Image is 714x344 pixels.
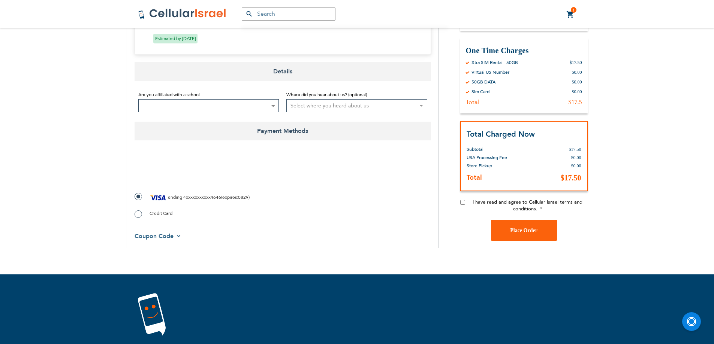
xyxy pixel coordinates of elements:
[571,155,581,160] span: $0.00
[572,7,575,13] span: 1
[135,62,431,81] span: Details
[467,173,482,182] strong: Total
[491,220,557,241] button: Place Order
[569,98,582,106] div: $17.5
[467,155,507,161] span: USA Processing Fee
[572,69,582,75] div: $0.00
[472,59,518,65] div: Xtra SIM Rental - 50GB
[467,163,492,169] span: Store Pickup
[153,34,198,43] span: Estimated by [DATE]
[473,199,582,212] span: I have read and agree to Cellular Israel terms and conditions.
[222,194,237,200] span: expires
[286,92,367,98] span: Where did you hear about us? (optional)
[135,232,174,240] span: Coupon Code
[572,79,582,85] div: $0.00
[561,174,581,182] span: $17.50
[472,69,509,75] div: Virtual US Number
[569,147,581,152] span: $17.50
[238,194,248,200] span: 0829
[168,194,182,200] span: ending
[467,140,525,153] th: Subtotal
[570,59,582,65] div: $17.50
[572,88,582,94] div: $0.00
[510,227,537,233] span: Place Order
[467,129,535,139] strong: Total Charged Now
[183,194,221,200] span: 4xxxxxxxxxxx4646
[466,98,479,106] div: Total
[242,7,335,21] input: Search
[135,157,248,186] iframe: reCAPTCHA
[571,163,581,168] span: $0.00
[135,122,431,140] span: Payment Methods
[566,10,575,19] a: 1
[472,79,495,85] div: 50GB DATA
[138,92,200,98] span: Are you affiliated with a school
[150,192,167,203] img: Visa
[138,8,227,19] img: Cellular Israel Logo
[135,192,250,203] label: ( : )
[472,88,489,94] div: Sim Card
[150,210,172,216] span: Credit Card
[466,45,582,55] h3: One Time Charges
